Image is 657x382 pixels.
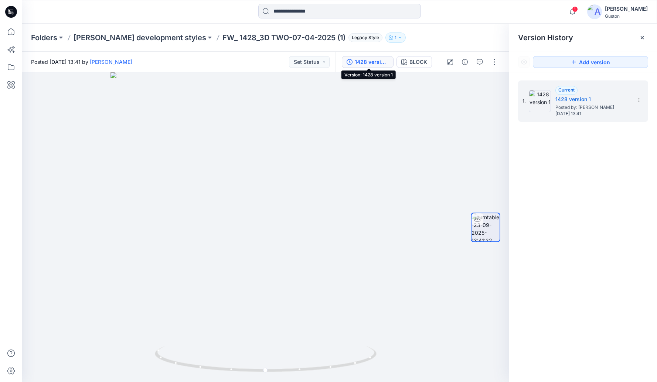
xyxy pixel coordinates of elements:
button: Add version [533,56,648,68]
a: [PERSON_NAME] [90,59,132,65]
button: Show Hidden Versions [518,56,530,68]
div: Guston [605,13,648,19]
a: [PERSON_NAME] development styles [74,32,206,43]
div: [PERSON_NAME] [605,4,648,13]
img: 1428 version 1 [529,90,551,112]
button: BLOCK [396,56,432,68]
button: 1 [385,32,406,43]
p: FW_ 1428_3D TWO-07-04-2025 (1) [222,32,345,43]
h5: 1428 version 1 [555,95,629,104]
span: Posted [DATE] 13:41 by [31,58,132,66]
span: Legacy Style [348,33,382,42]
span: Posted by: Lise Blomqvist [555,104,629,111]
button: Details [459,56,471,68]
span: 1 [572,6,578,12]
span: Version History [518,33,573,42]
span: [DATE] 13:41 [555,111,629,116]
p: 1 [395,34,396,42]
img: avatar [587,4,602,19]
a: Folders [31,32,57,43]
img: turntable-23-09-2025-13:41:22 [472,213,500,241]
button: Legacy Style [345,32,382,43]
span: Current [558,87,575,93]
button: Close [639,35,645,41]
div: 1428 version 1 [355,58,389,66]
div: BLOCK [409,58,427,66]
button: 1428 version 1 [342,56,394,68]
span: 1. [522,98,526,104]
